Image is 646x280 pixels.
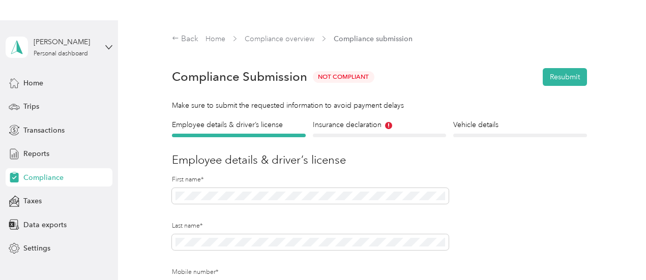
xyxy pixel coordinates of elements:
[172,70,307,84] h1: Compliance Submission
[334,34,413,44] span: Compliance submission
[172,175,449,184] label: First name*
[172,268,449,277] label: Mobile number*
[543,68,587,86] button: Resubmit
[453,119,587,130] h4: Vehicle details
[23,101,39,112] span: Trips
[172,119,306,130] h4: Employee details & driver’s license
[172,151,587,168] h3: Employee details & driver’s license
[23,125,65,136] span: Transactions
[313,119,447,130] h4: Insurance declaration
[23,243,50,254] span: Settings
[23,172,64,183] span: Compliance
[23,148,49,159] span: Reports
[245,35,314,43] a: Compliance overview
[23,220,67,230] span: Data exports
[172,33,198,45] div: Back
[172,222,449,231] label: Last name*
[205,35,225,43] a: Home
[23,78,43,88] span: Home
[34,37,97,47] div: [PERSON_NAME]
[313,71,374,83] span: Not Compliant
[23,196,42,206] span: Taxes
[172,100,587,111] div: Make sure to submit the requested information to avoid payment delays
[34,51,88,57] div: Personal dashboard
